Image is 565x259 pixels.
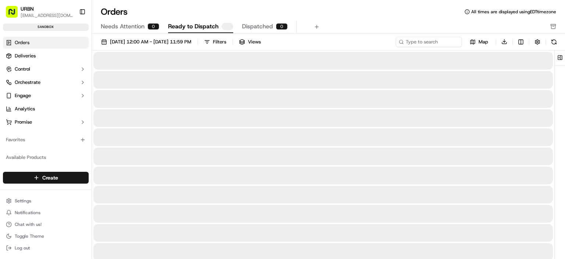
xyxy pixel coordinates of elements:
button: Nash AI [3,163,89,175]
button: Views [236,37,264,47]
button: Engage [3,90,89,102]
span: Needs Attention [101,22,145,31]
button: Chat with us! [3,219,89,230]
a: Nash AI [6,166,86,173]
span: All times are displayed using EDT timezone [471,9,556,15]
div: sandbox [3,24,89,31]
button: Toggle Theme [3,231,89,241]
h1: Orders [101,6,128,18]
span: Map [479,39,488,45]
button: Notifications [3,207,89,218]
button: Refresh [549,37,559,47]
a: Analytics [3,103,89,115]
button: URBN [21,5,34,13]
button: Settings [3,196,89,206]
button: Create [3,172,89,184]
div: 0 [148,23,159,30]
button: Orchestrate [3,77,89,88]
span: Deliveries [15,53,36,59]
button: Log out [3,243,89,253]
span: Analytics [15,106,35,112]
span: Nash AI [15,166,31,173]
span: Settings [15,198,31,204]
a: Orders [3,37,89,49]
button: URBN[EMAIL_ADDRESS][DOMAIN_NAME] [3,3,76,21]
span: Dispatched [242,22,273,31]
span: Log out [15,245,30,251]
span: Control [15,66,30,72]
button: [EMAIL_ADDRESS][DOMAIN_NAME] [21,13,73,18]
span: Promise [15,119,32,125]
span: Toggle Theme [15,233,44,239]
div: Available Products [3,152,89,163]
div: Favorites [3,134,89,146]
span: Orders [15,39,29,46]
span: Engage [15,92,31,99]
button: Control [3,63,89,75]
span: Ready to Dispatch [168,22,218,31]
button: Map [465,38,493,46]
button: [DATE] 12:00 AM - [DATE] 11:59 PM [98,37,195,47]
span: Chat with us! [15,221,42,227]
div: Filters [213,39,226,45]
span: Views [248,39,261,45]
span: [DATE] 12:00 AM - [DATE] 11:59 PM [110,39,191,45]
button: Filters [201,37,230,47]
span: Notifications [15,210,40,216]
div: 0 [276,23,288,30]
input: Type to search [396,37,462,47]
button: Promise [3,116,89,128]
a: Deliveries [3,50,89,62]
span: Orchestrate [15,79,40,86]
span: Create [42,174,58,181]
